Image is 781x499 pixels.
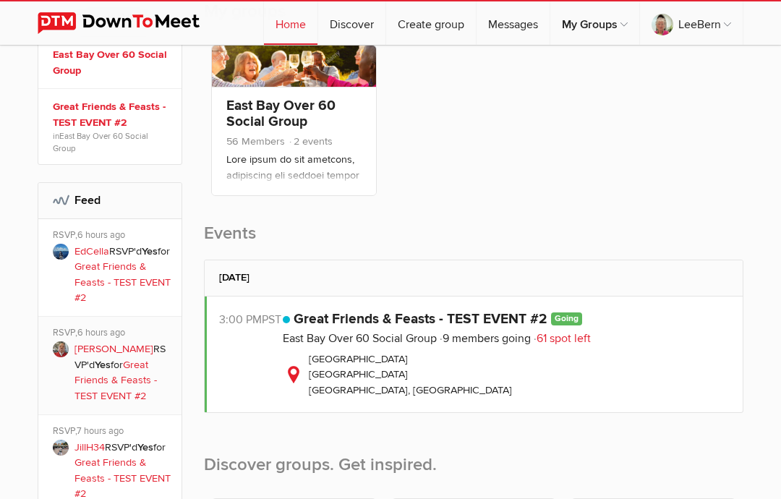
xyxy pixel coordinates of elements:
div: RSVP, [53,425,171,440]
a: JillH34 [74,441,105,453]
h2: Discover groups. Get inspired. [204,430,743,491]
a: East Bay Over 60 Social Group [53,47,171,78]
p: RSVP'd for [74,341,171,404]
h2: [DATE] [219,260,728,295]
b: Yes [142,245,158,257]
div: RSVP, [53,327,171,341]
a: East Bay Over 60 Social Group [226,97,336,130]
div: 3:00 PM [219,311,283,328]
div: [GEOGRAPHIC_DATA] [GEOGRAPHIC_DATA] [GEOGRAPHIC_DATA], [GEOGRAPHIC_DATA] [283,351,728,398]
a: Great Friends & Feasts - TEST EVENT #2 [53,99,171,130]
a: Great Friends & Feasts - TEST EVENT #2 [74,359,157,402]
span: 61 spot left [534,331,591,346]
b: Yes [95,359,111,371]
span: America/Los_Angeles [262,312,281,327]
a: Great Friends & Feasts - TEST EVENT #2 [294,310,547,328]
span: 6 hours ago [77,327,125,338]
span: 6 hours ago [77,229,125,241]
a: LeeBern [640,1,743,45]
div: RSVP, [53,229,171,244]
a: Discover [318,1,385,45]
span: 2 events [288,135,333,148]
img: DownToMeet [38,12,222,34]
a: [PERSON_NAME] [74,343,153,355]
h2: Feed [53,183,167,218]
b: Yes [137,441,153,453]
a: Great Friends & Feasts - TEST EVENT #2 [74,260,171,304]
a: Messages [477,1,550,45]
a: My Groups [550,1,639,45]
span: 56 Members [226,135,285,148]
span: 9 members going [440,331,531,346]
span: in [53,130,171,153]
a: East Bay Over 60 Social Group [283,331,437,346]
a: East Bay Over 60 Social Group [53,131,148,153]
span: Going [551,312,582,325]
span: 7 hours ago [77,425,124,437]
a: Home [264,1,317,45]
a: EdCella [74,245,109,257]
p: RSVP'd for [74,244,171,306]
p: Lore ipsum do sit ametcons, adipiscing eli seddoei tempor inc utlab etdoloremag, aliquae adm veni... [226,152,362,224]
h2: Events [204,222,743,260]
a: Create group [386,1,476,45]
